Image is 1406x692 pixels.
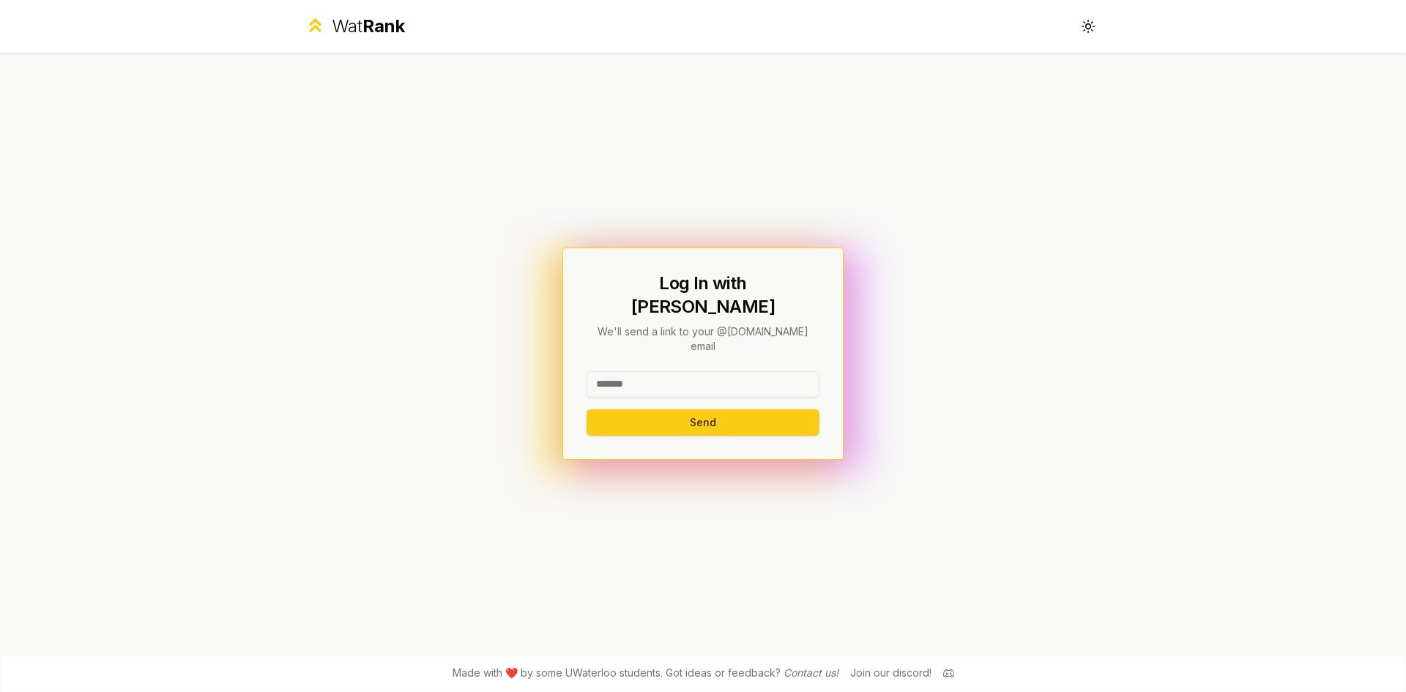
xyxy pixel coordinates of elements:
[362,15,405,37] span: Rank
[305,15,405,38] a: WatRank
[332,15,405,38] div: Wat
[587,324,819,354] p: We'll send a link to your @[DOMAIN_NAME] email
[587,272,819,319] h1: Log In with [PERSON_NAME]
[587,409,819,436] button: Send
[850,666,931,680] div: Join our discord!
[784,666,838,679] a: Contact us!
[453,666,838,680] span: Made with ❤️ by some UWaterloo students. Got ideas or feedback?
